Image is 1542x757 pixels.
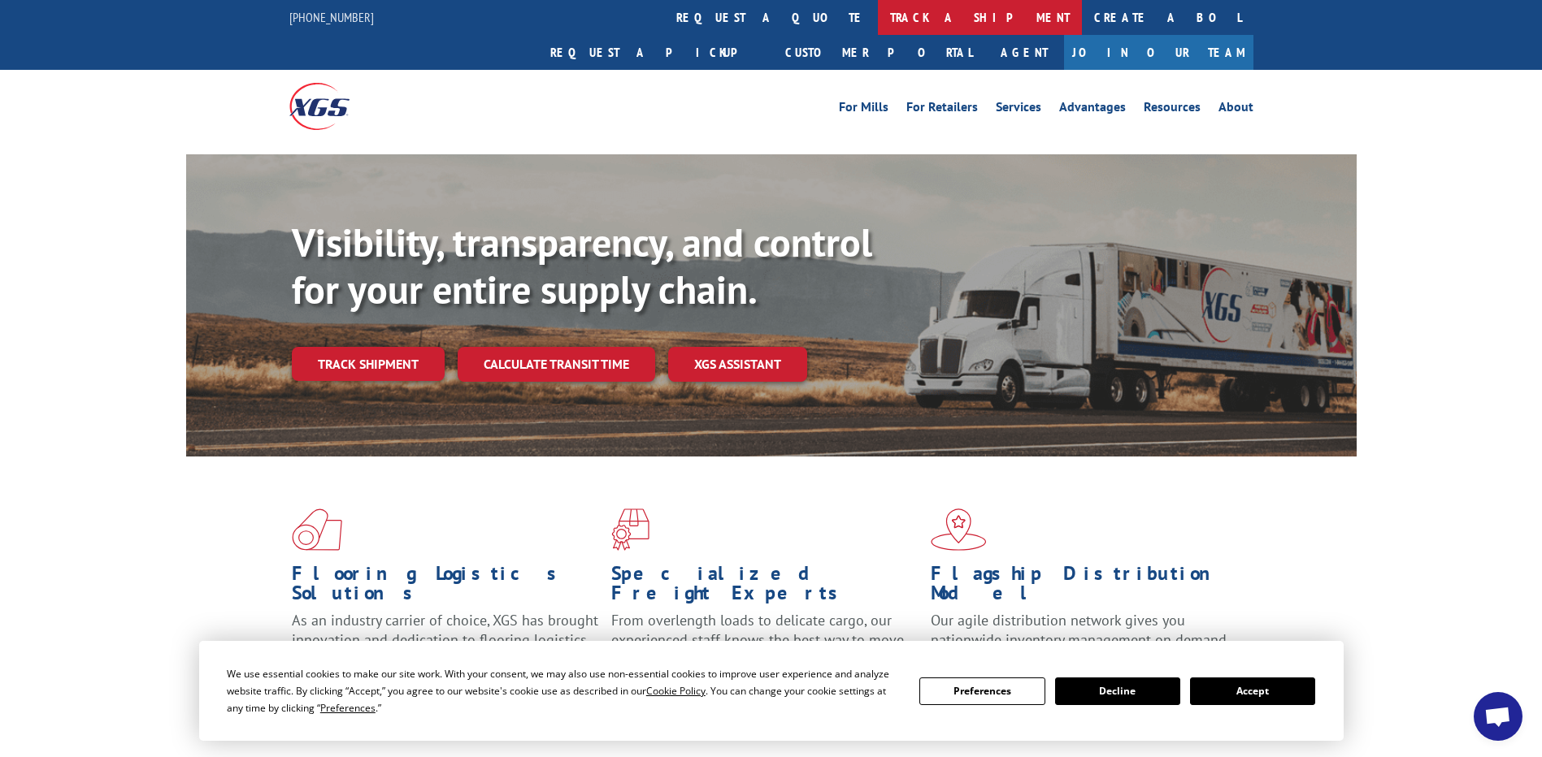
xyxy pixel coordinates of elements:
[292,508,342,551] img: xgs-icon-total-supply-chain-intelligence-red
[320,701,376,715] span: Preferences
[931,611,1230,649] span: Our agile distribution network gives you nationwide inventory management on demand.
[292,347,445,381] a: Track shipment
[611,564,919,611] h1: Specialized Freight Experts
[199,641,1344,741] div: Cookie Consent Prompt
[839,101,888,119] a: For Mills
[611,508,649,551] img: xgs-icon-focused-on-flooring-red
[1059,101,1126,119] a: Advantages
[1064,35,1253,70] a: Join Our Team
[227,665,900,716] div: We use essential cookies to make our site work. With your consent, we may also use non-essential ...
[919,677,1045,705] button: Preferences
[668,347,807,382] a: XGS ASSISTANT
[984,35,1064,70] a: Agent
[1144,101,1201,119] a: Resources
[292,611,598,668] span: As an industry carrier of choice, XGS has brought innovation and dedication to flooring logistics...
[458,347,655,382] a: Calculate transit time
[1055,677,1180,705] button: Decline
[646,684,706,698] span: Cookie Policy
[1190,677,1315,705] button: Accept
[611,611,919,683] p: From overlength loads to delicate cargo, our experienced staff knows the best way to move your fr...
[906,101,978,119] a: For Retailers
[538,35,773,70] a: Request a pickup
[931,508,987,551] img: xgs-icon-flagship-distribution-model-red
[773,35,984,70] a: Customer Portal
[292,564,599,611] h1: Flooring Logistics Solutions
[931,564,1238,611] h1: Flagship Distribution Model
[292,217,872,314] b: Visibility, transparency, and control for your entire supply chain.
[996,101,1041,119] a: Services
[1474,692,1522,741] div: Open chat
[289,9,374,25] a: [PHONE_NUMBER]
[1218,101,1253,119] a: About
